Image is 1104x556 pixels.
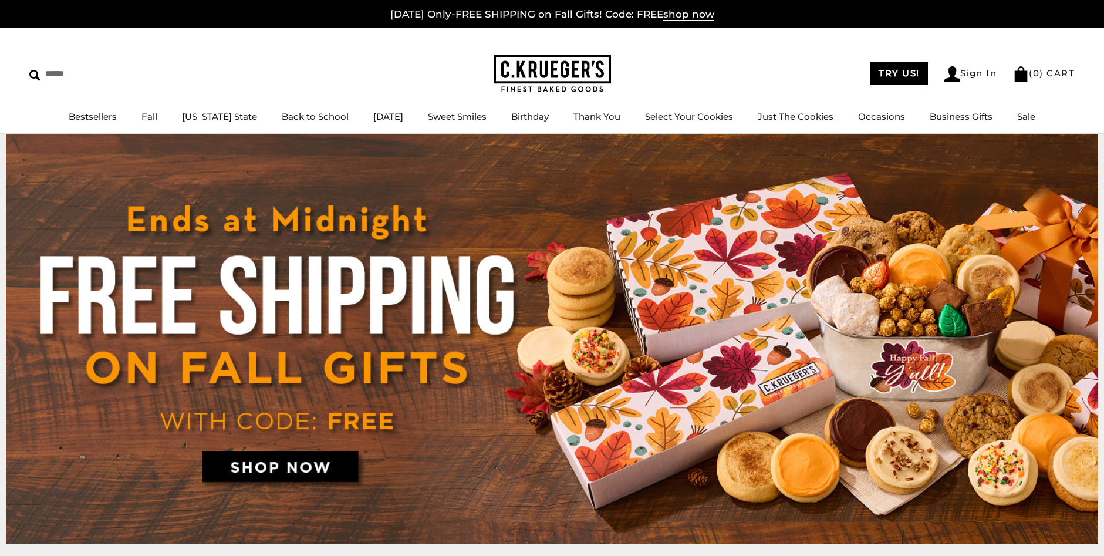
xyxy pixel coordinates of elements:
[494,55,611,93] img: C.KRUEGER'S
[6,134,1098,544] img: C.Krueger's Special Offer
[573,111,620,122] a: Thank You
[930,111,992,122] a: Business Gifts
[182,111,257,122] a: [US_STATE] State
[1013,68,1075,79] a: (0) CART
[390,8,714,21] a: [DATE] Only-FREE SHIPPING on Fall Gifts! Code: FREEshop now
[373,111,403,122] a: [DATE]
[1013,66,1029,82] img: Bag
[1033,68,1040,79] span: 0
[29,70,40,81] img: Search
[29,65,169,83] input: Search
[141,111,157,122] a: Fall
[511,111,549,122] a: Birthday
[428,111,487,122] a: Sweet Smiles
[645,111,733,122] a: Select Your Cookies
[944,66,997,82] a: Sign In
[282,111,349,122] a: Back to School
[69,111,117,122] a: Bestsellers
[870,62,928,85] a: TRY US!
[663,8,714,21] span: shop now
[758,111,833,122] a: Just The Cookies
[858,111,905,122] a: Occasions
[1017,111,1035,122] a: Sale
[944,66,960,82] img: Account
